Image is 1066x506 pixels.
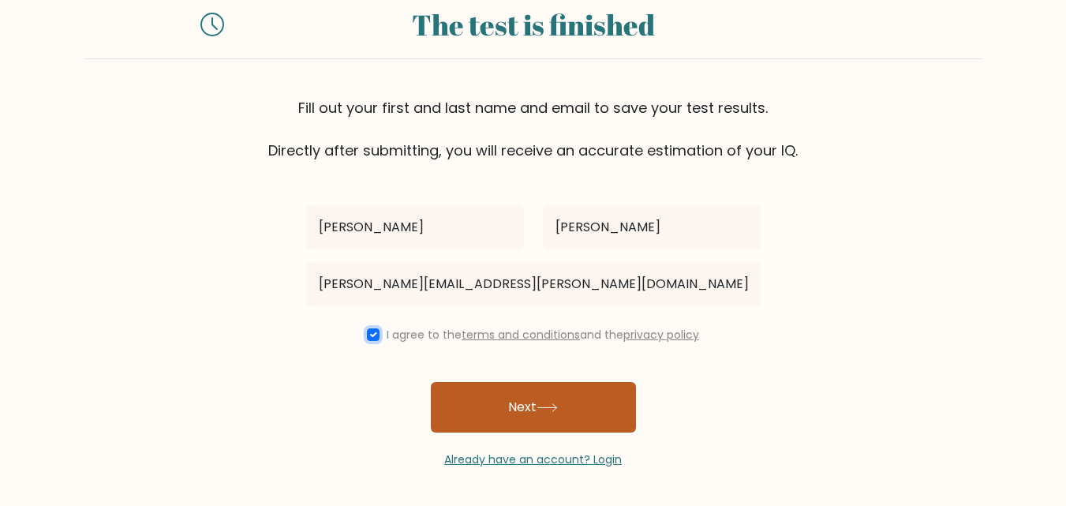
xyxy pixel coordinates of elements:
a: terms and conditions [462,327,580,343]
input: Email [306,262,761,306]
a: Already have an account? Login [444,452,622,467]
input: First name [306,205,524,249]
div: Fill out your first and last name and email to save your test results. Directly after submitting,... [84,97,983,161]
input: Last name [543,205,761,249]
div: The test is finished [243,3,824,46]
button: Next [431,382,636,433]
label: I agree to the and the [387,327,699,343]
a: privacy policy [623,327,699,343]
